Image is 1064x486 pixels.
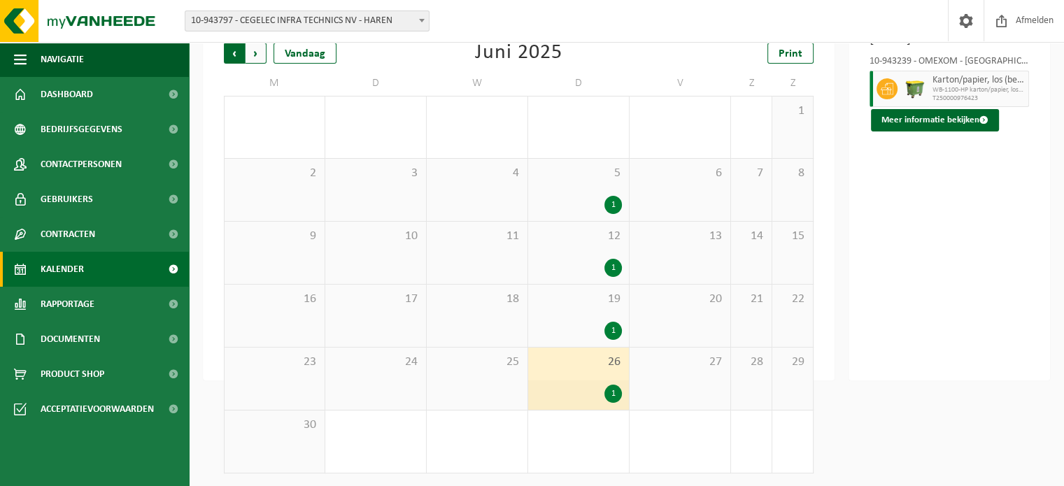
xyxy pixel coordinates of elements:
[274,43,336,64] div: Vandaag
[434,355,520,370] span: 25
[224,71,325,96] td: M
[870,57,1029,71] div: 10-943239 - OMEXOM - [GEOGRAPHIC_DATA] - [GEOGRAPHIC_DATA]
[41,392,154,427] span: Acceptatievoorwaarden
[738,229,765,244] span: 14
[932,94,1025,103] span: T250000976423
[738,292,765,307] span: 21
[604,322,622,340] div: 1
[871,109,999,131] button: Meer informatie bekijken
[738,166,765,181] span: 7
[779,48,802,59] span: Print
[41,357,104,392] span: Product Shop
[535,355,622,370] span: 26
[475,43,562,64] div: Juni 2025
[41,42,84,77] span: Navigatie
[325,71,427,96] td: D
[535,166,622,181] span: 5
[779,292,806,307] span: 22
[772,71,814,96] td: Z
[232,229,318,244] span: 9
[427,71,528,96] td: W
[779,229,806,244] span: 15
[232,355,318,370] span: 23
[932,86,1025,94] span: WB-1100-HP karton/papier, los (bedrijven)
[434,292,520,307] span: 18
[604,385,622,403] div: 1
[41,252,84,287] span: Kalender
[232,292,318,307] span: 16
[731,71,772,96] td: Z
[41,77,93,112] span: Dashboard
[185,10,430,31] span: 10-943797 - CEGELEC INFRA TECHNICS NV - HAREN
[434,229,520,244] span: 11
[905,78,925,99] img: WB-1100-HPE-GN-50
[637,229,723,244] span: 13
[41,182,93,217] span: Gebruikers
[932,75,1025,86] span: Karton/papier, los (bedrijven)
[738,355,765,370] span: 28
[246,43,267,64] span: Volgende
[767,43,814,64] a: Print
[232,166,318,181] span: 2
[232,417,318,433] span: 30
[779,355,806,370] span: 29
[604,259,622,277] div: 1
[779,103,806,119] span: 1
[332,292,419,307] span: 17
[332,166,419,181] span: 3
[630,71,731,96] td: V
[434,166,520,181] span: 4
[637,292,723,307] span: 20
[41,217,95,252] span: Contracten
[185,11,429,31] span: 10-943797 - CEGELEC INFRA TECHNICS NV - HAREN
[528,71,630,96] td: D
[41,112,122,147] span: Bedrijfsgegevens
[779,166,806,181] span: 8
[535,229,622,244] span: 12
[535,292,622,307] span: 19
[41,322,100,357] span: Documenten
[637,166,723,181] span: 6
[332,355,419,370] span: 24
[637,355,723,370] span: 27
[332,229,419,244] span: 10
[224,43,245,64] span: Vorige
[41,287,94,322] span: Rapportage
[41,147,122,182] span: Contactpersonen
[604,196,622,214] div: 1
